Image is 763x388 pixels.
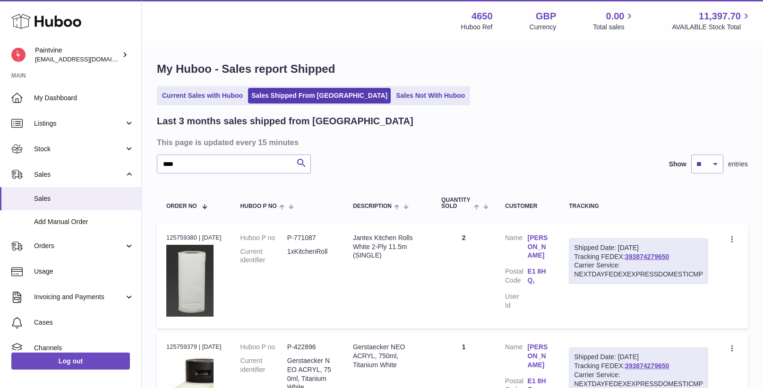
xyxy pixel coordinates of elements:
span: [EMAIL_ADDRESS][DOMAIN_NAME] [35,55,139,63]
span: Listings [34,119,124,128]
a: [PERSON_NAME] [528,343,550,370]
a: 11,397.70 AVAILABLE Stock Total [672,10,752,32]
span: Quantity Sold [441,197,472,209]
dt: Postal Code [505,267,528,287]
dt: Name [505,233,528,263]
a: [PERSON_NAME] [528,233,550,260]
strong: 4650 [472,10,493,23]
span: Huboo P no [240,203,277,209]
span: Channels [34,344,134,353]
dd: 1xKitchenRoll [287,247,334,265]
div: Customer [505,203,550,209]
span: Stock [34,145,124,154]
dt: Huboo P no [240,233,287,242]
dt: Current identifier [240,247,287,265]
dt: Huboo P no [240,343,287,352]
dd: P-422896 [287,343,334,352]
div: Gerstaecker NEO ACRYL, 750ml, Titanium White [353,343,422,370]
img: euan@paintvine.co.uk [11,48,26,62]
div: 125759380 | [DATE] [166,233,222,242]
div: Huboo Ref [461,23,493,32]
a: Sales Shipped From [GEOGRAPHIC_DATA] [248,88,391,103]
span: Description [353,203,392,209]
span: Sales [34,170,124,179]
span: Total sales [593,23,635,32]
span: AVAILABLE Stock Total [672,23,752,32]
a: Sales Not With Huboo [393,88,468,103]
a: E1 8HQ, [528,267,550,285]
h1: My Huboo - Sales report Shipped [157,61,748,77]
a: Current Sales with Huboo [159,88,246,103]
span: 11,397.70 [699,10,741,23]
dd: P-771087 [287,233,334,242]
span: entries [728,160,748,169]
img: 1683653328.png [166,245,214,317]
div: Carrier Service: NEXTDAYFEDEXEXPRESSDOMESTICMP [574,261,703,279]
span: Orders [34,241,124,250]
dt: User Id [505,292,528,310]
div: 125759379 | [DATE] [166,343,222,351]
a: 393874279650 [625,362,669,370]
span: 0.00 [606,10,625,23]
h2: Last 3 months sales shipped from [GEOGRAPHIC_DATA] [157,115,413,128]
div: Tracking [569,203,708,209]
span: Invoicing and Payments [34,293,124,302]
span: Add Manual Order [34,217,134,226]
a: Log out [11,353,130,370]
span: Cases [34,318,134,327]
div: Paintvine [35,46,120,64]
span: Usage [34,267,134,276]
span: My Dashboard [34,94,134,103]
div: Shipped Date: [DATE] [574,353,703,362]
a: 393874279650 [625,253,669,260]
td: 2 [432,224,496,328]
label: Show [669,160,686,169]
span: Sales [34,194,134,203]
div: Shipped Date: [DATE] [574,243,703,252]
strong: GBP [536,10,556,23]
span: Order No [166,203,197,209]
div: Tracking FEDEX: [569,238,708,285]
div: Currency [530,23,557,32]
dt: Name [505,343,528,372]
a: 0.00 Total sales [593,10,635,32]
h3: This page is updated every 15 minutes [157,137,746,147]
div: Jantex Kitchen Rolls White 2-Ply 11.5m (SINGLE) [353,233,422,260]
